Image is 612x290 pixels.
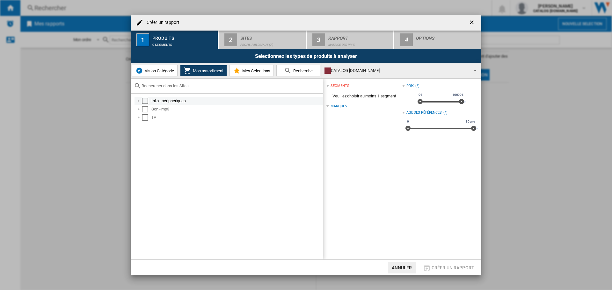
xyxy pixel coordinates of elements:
[152,33,215,40] div: Produits
[240,40,303,46] div: Profil par défaut (7)
[135,67,143,74] img: wiser-icon-blue.png
[131,31,218,49] button: 1 Produits 0 segments
[328,33,391,40] div: Rapport
[465,119,476,124] span: 30 ans
[394,31,481,49] button: 4 Options
[307,31,394,49] button: 3 Rapport Matrice des prix
[224,33,237,46] div: 2
[400,33,413,46] div: 4
[326,90,402,102] span: Veuillez choisir au moins 1 segment
[152,40,215,46] div: 0 segments
[469,19,476,27] ng-md-icon: getI18NText('BUTTONS.CLOSE_DIALOG')
[388,262,416,273] button: Annuler
[191,68,223,73] span: Mon assortiment
[406,119,410,124] span: 0
[292,68,313,73] span: Recherche
[142,83,320,88] input: Rechercher dans les Sites
[331,83,349,88] div: segments
[466,16,479,29] button: getI18NText('BUTTONS.CLOSE_DIALOG')
[131,49,481,63] div: Selectionnez les types de produits à analyser
[416,33,479,40] div: Options
[142,106,151,112] md-checkbox: Select
[241,68,270,73] span: Mes Sélections
[142,114,151,121] md-checkbox: Select
[324,66,468,75] div: CATALOG [DOMAIN_NAME]
[328,40,391,46] div: Matrice des prix
[331,104,347,109] div: Marques
[421,262,476,273] button: Créer un rapport
[312,33,325,46] div: 3
[418,92,423,97] span: 0€
[136,33,149,46] div: 1
[276,65,320,76] button: Recherche
[180,65,227,76] button: Mon assortiment
[132,65,178,76] button: Vision Catégorie
[151,114,322,121] div: Tv
[406,110,442,115] div: Age des références
[432,265,474,270] span: Créer un rapport
[142,98,151,104] md-checkbox: Select
[219,31,306,49] button: 2 Sites Profil par défaut (7)
[406,83,414,88] div: Prix
[229,65,274,76] button: Mes Sélections
[451,92,464,97] span: 10000€
[151,98,322,104] div: Info - périphériques
[143,68,174,73] span: Vision Catégorie
[151,106,322,112] div: Son - mp3
[143,19,180,26] h4: Créer un rapport
[240,33,303,40] div: Sites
